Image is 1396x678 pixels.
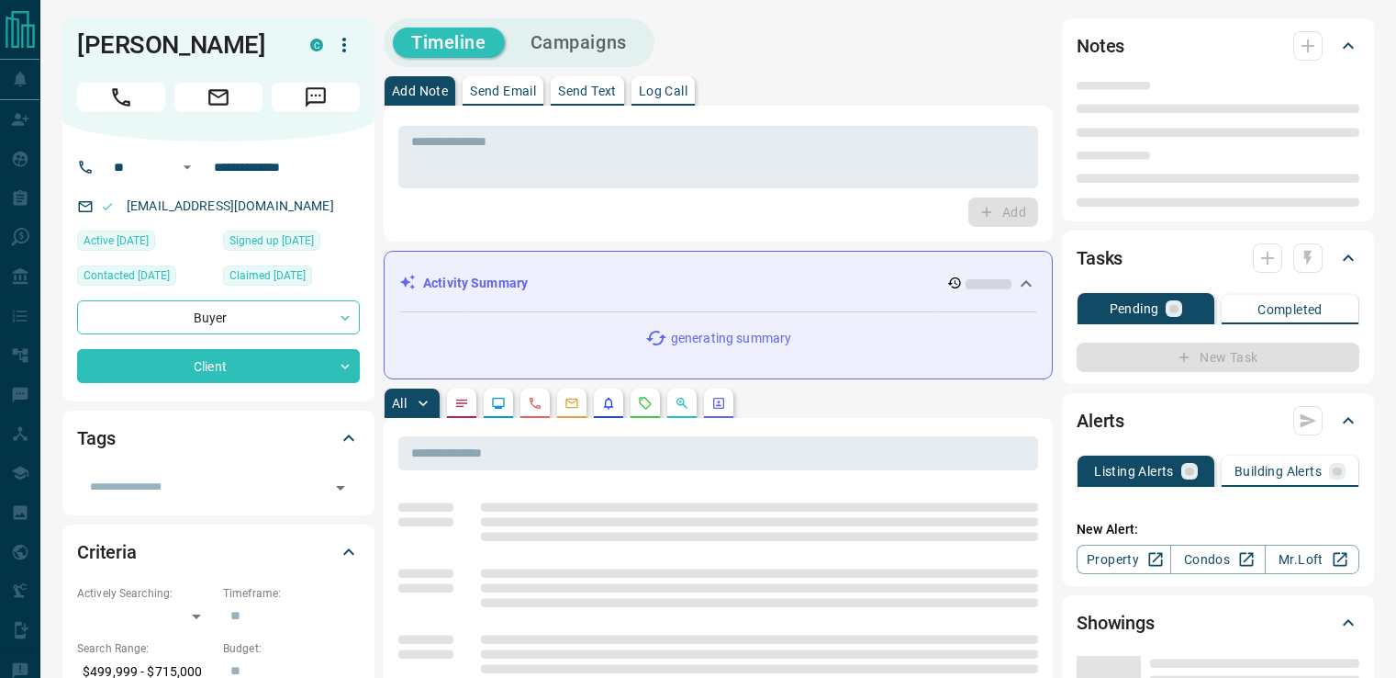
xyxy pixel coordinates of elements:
[1077,399,1359,443] div: Alerts
[1257,303,1323,316] p: Completed
[1077,236,1359,280] div: Tasks
[77,83,165,112] span: Call
[77,300,360,334] div: Buyer
[393,28,505,58] button: Timeline
[77,640,214,657] p: Search Range:
[84,232,149,250] span: Active [DATE]
[77,424,115,453] h2: Tags
[272,83,360,112] span: Message
[77,416,360,460] div: Tags
[1077,24,1359,68] div: Notes
[1077,406,1124,435] h2: Alerts
[223,640,360,657] p: Budget:
[223,266,360,291] div: Tue Nov 19 2024
[1094,465,1174,478] p: Listing Alerts
[77,231,214,256] div: Sun Sep 14 2025
[1077,520,1359,539] p: New Alert:
[223,585,360,602] p: Timeframe:
[77,266,214,291] div: Sun Oct 12 2025
[223,231,360,256] div: Sun Nov 17 2024
[1234,465,1322,478] p: Building Alerts
[84,266,170,285] span: Contacted [DATE]
[77,585,214,602] p: Actively Searching:
[101,200,114,213] svg: Email Valid
[77,349,360,383] div: Client
[671,329,791,348] p: generating summary
[77,530,360,574] div: Criteria
[638,396,653,411] svg: Requests
[1265,545,1359,574] a: Mr.Loft
[675,396,689,411] svg: Opportunities
[491,396,506,411] svg: Lead Browsing Activity
[1077,608,1155,638] h2: Showings
[512,28,645,58] button: Campaigns
[423,274,528,293] p: Activity Summary
[310,39,323,51] div: condos.ca
[470,85,536,97] p: Send Email
[454,396,469,411] svg: Notes
[1077,601,1359,645] div: Showings
[639,85,687,97] p: Log Call
[528,396,542,411] svg: Calls
[77,537,137,567] h2: Criteria
[1077,243,1122,273] h2: Tasks
[399,266,1037,300] div: Activity Summary
[328,475,353,501] button: Open
[1077,545,1171,574] a: Property
[77,30,283,60] h1: [PERSON_NAME]
[1077,31,1124,61] h2: Notes
[601,396,616,411] svg: Listing Alerts
[174,83,262,112] span: Email
[564,396,579,411] svg: Emails
[392,85,448,97] p: Add Note
[558,85,617,97] p: Send Text
[229,232,314,250] span: Signed up [DATE]
[392,397,407,410] p: All
[1170,545,1265,574] a: Condos
[229,266,306,285] span: Claimed [DATE]
[1110,302,1159,315] p: Pending
[176,156,198,178] button: Open
[711,396,726,411] svg: Agent Actions
[127,198,334,213] a: [EMAIL_ADDRESS][DOMAIN_NAME]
